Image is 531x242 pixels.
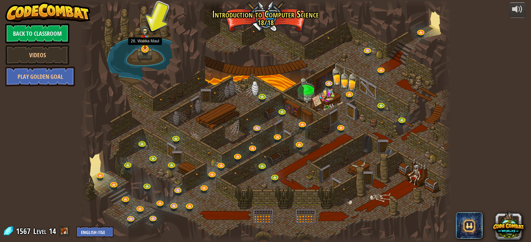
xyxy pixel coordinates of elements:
img: level-banner-multiplayer.png [140,25,150,50]
span: Level [33,226,46,237]
a: Play Golden Goal [5,67,75,86]
a: Videos [5,45,69,65]
a: Back to Classroom [5,24,69,43]
span: 14 [49,226,56,236]
img: CodeCombat - Learn how to code by playing a game [5,2,90,22]
button: Adjust volume [509,2,526,18]
span: 1567 [16,226,33,236]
